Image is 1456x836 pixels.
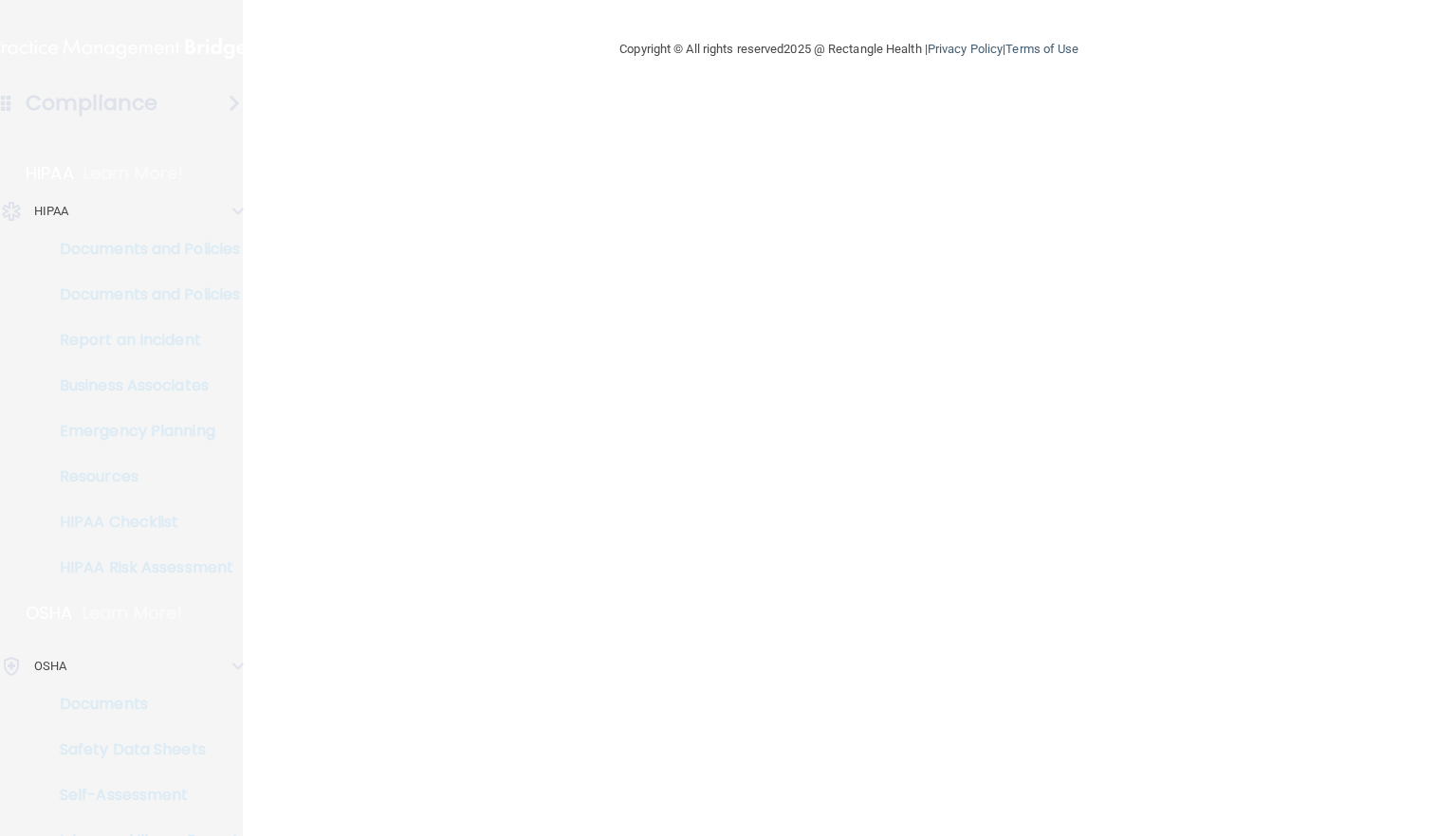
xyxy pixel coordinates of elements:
p: HIPAA [34,200,69,223]
p: Documents and Policies [12,240,271,259]
p: Safety Data Sheets [12,740,271,759]
div: Copyright © All rights reserved 2025 @ Rectangle Health | | [503,19,1195,80]
a: Terms of Use [1005,42,1078,56]
p: HIPAA [26,162,74,185]
p: HIPAA Checklist [12,513,271,532]
p: Learn More! [83,162,184,185]
p: OSHA [34,655,66,678]
p: Resources [12,467,271,486]
a: Privacy Policy [928,42,1003,56]
p: Business Associates [12,376,271,395]
p: Report an Incident [12,331,271,350]
p: HIPAA Risk Assessment [12,558,271,577]
p: Documents [12,695,271,714]
h4: Compliance [26,90,157,117]
p: OSHA [26,602,73,625]
p: Emergency Planning [12,422,271,441]
p: Learn More! [83,602,183,625]
p: Documents and Policies [12,285,271,304]
p: Self-Assessment [12,786,271,805]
